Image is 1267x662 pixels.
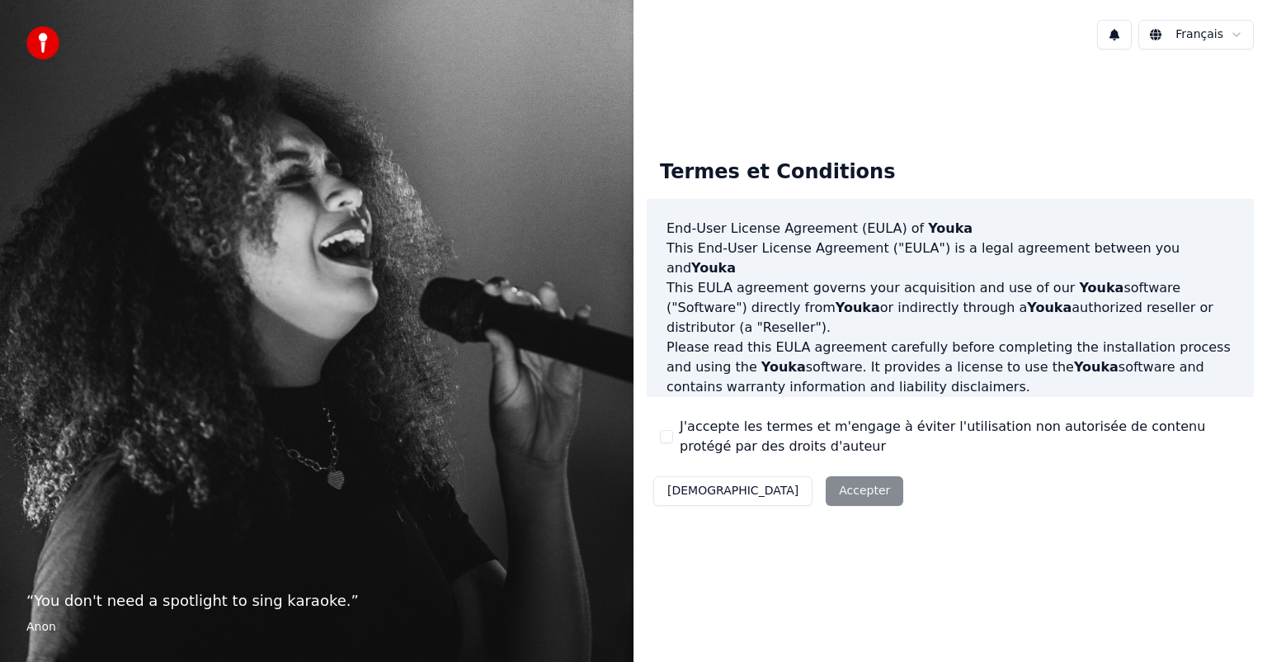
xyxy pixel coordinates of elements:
[26,589,607,612] p: “ You don't need a spotlight to sing karaoke. ”
[761,359,806,375] span: Youka
[666,278,1234,338] p: This EULA agreement governs your acquisition and use of our software ("Software") directly from o...
[1074,359,1119,375] span: Youka
[653,476,812,506] button: [DEMOGRAPHIC_DATA]
[1027,300,1072,315] span: Youka
[691,260,736,276] span: Youka
[666,397,1234,476] p: If you register for a free trial of the software, this EULA agreement will also govern that trial...
[26,619,607,636] footer: Anon
[836,300,880,315] span: Youka
[666,219,1234,239] h3: End-User License Agreement (EULA) of
[647,146,908,199] div: Termes et Conditions
[928,220,973,236] span: Youka
[680,417,1241,456] label: J'accepte les termes et m'engage à éviter l'utilisation non autorisée de contenu protégé par des ...
[26,26,59,59] img: youka
[666,239,1234,278] p: This End-User License Agreement ("EULA") is a legal agreement between you and
[1079,280,1123,296] span: Youka
[666,338,1234,397] p: Please read this EULA agreement carefully before completing the installation process and using th...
